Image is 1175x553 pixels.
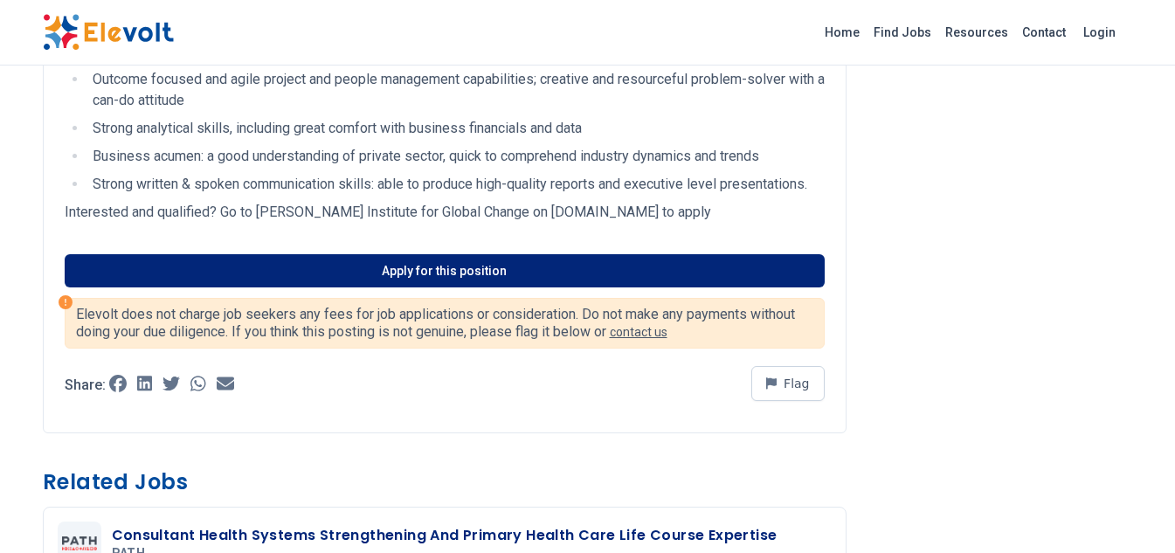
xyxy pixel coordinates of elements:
button: Flag [751,366,825,401]
h3: Consultant Health Systems Strengthening And Primary Health Care Life Course Expertise [112,525,778,546]
li: Business acumen: a good understanding of private sector, quick to comprehend industry dynamics an... [87,146,825,167]
a: Contact [1015,18,1073,46]
li: Strong written & spoken communication skills: able to produce high-quality reports and executive ... [87,174,825,195]
a: Home [818,18,867,46]
a: Find Jobs [867,18,938,46]
img: PATH [62,536,97,550]
h3: Related Jobs [43,468,847,496]
a: Apply for this position [65,254,825,287]
p: Elevolt does not charge job seekers any fees for job applications or consideration. Do not make a... [76,306,813,341]
p: Interested and qualified? Go to [PERSON_NAME] Institute for Global Change on [DOMAIN_NAME] to apply [65,202,825,223]
li: Outcome focused and agile project and people management capabilities; creative and resourceful pr... [87,69,825,111]
a: Resources [938,18,1015,46]
img: Elevolt [43,14,174,51]
p: Share: [65,378,106,392]
a: Login [1073,15,1126,50]
li: Strong analytical skills, including great comfort with business financials and data [87,118,825,139]
a: contact us [610,325,667,339]
iframe: Chat Widget [1088,469,1175,553]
